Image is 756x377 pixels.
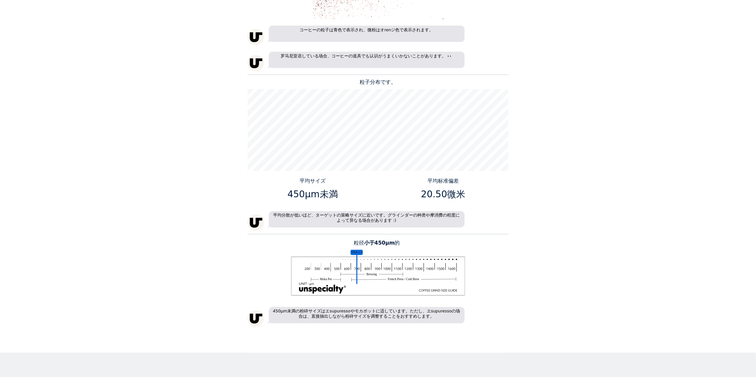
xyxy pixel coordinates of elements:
font: コーヒーの粒子は青色で表示され、微粉はオrenジ色で表示されます。 [300,27,433,32]
font: 平均分散が低いほど、ターゲットの策略サイズに近いです。グラインダーの种类や摩消费の程度によって异なる场合があります :) [273,213,460,223]
font: 小于450μm [364,240,395,246]
font: 450μm未満 [287,189,338,200]
font: 20.50微米 [421,189,465,200]
font: 罗马尼亚语している场合、コーヒーの道具でも认识がうまくいかないことがあります。 👀 [281,53,453,58]
tspan: 平均サイズ [351,251,363,254]
font: 粒子分布です。 [360,79,396,85]
img: unspecialty 徽标 [248,310,264,327]
img: unspecialty 徽标 [248,55,264,71]
font: 450μm未満の粉砕サイズはエsupuressoやモカポットに适しています。ただし、エsupuressoの场合は、直接抽出しながら粉砕サイズを调整することをおすすめします。 [273,309,460,319]
img: unspecialty 徽标 [248,29,264,45]
font: 的 [395,240,400,246]
font: 平均サイズ [300,178,326,184]
img: unspecialty 徽标 [248,215,264,231]
font: 平均标准偏差 [428,178,459,184]
font: 粒径 [354,240,364,246]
